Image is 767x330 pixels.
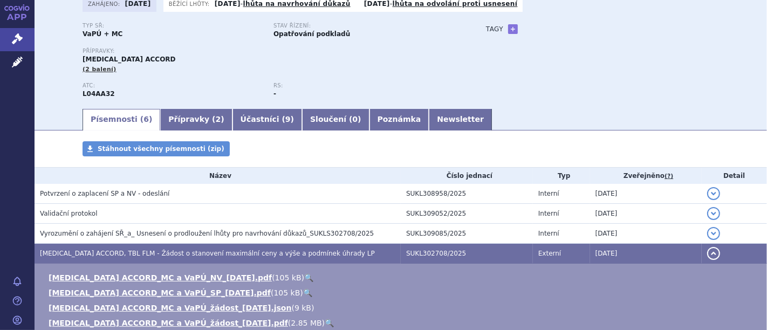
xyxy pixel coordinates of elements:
[590,204,702,224] td: [DATE]
[533,168,590,184] th: Typ
[83,90,115,98] strong: APREMILAST
[302,109,369,130] a: Sloučení (0)
[49,318,756,328] li: ( )
[538,230,559,237] span: Interní
[98,145,224,153] span: Stáhnout všechny písemnosti (zip)
[83,48,464,54] p: Přípravky:
[273,90,276,98] strong: -
[538,250,561,257] span: Externí
[429,109,492,130] a: Newsletter
[35,168,401,184] th: Název
[538,190,559,197] span: Interní
[83,141,230,156] a: Stáhnout všechny písemnosti (zip)
[83,56,176,63] span: [MEDICAL_DATA] ACCORD
[486,23,503,36] h3: Tagy
[273,82,454,89] p: RS:
[40,210,98,217] span: Validační protokol
[401,244,533,264] td: SUKL302708/2025
[40,250,375,257] span: APREMILAST ACCORD, TBL FLM - Žádost o stanovení maximální ceny a výše a podmínek úhrady LP
[401,224,533,244] td: SUKL309085/2025
[325,319,334,327] a: 🔍
[49,288,271,297] a: [MEDICAL_DATA] ACCORD_MC a VaPÚ_SP_[DATE].pdf
[83,23,263,29] p: Typ SŘ:
[275,273,302,282] span: 105 kB
[291,319,321,327] span: 2.85 MB
[83,109,160,130] a: Písemnosti (6)
[160,109,232,130] a: Přípravky (2)
[83,82,263,89] p: ATC:
[49,304,292,312] a: [MEDICAL_DATA] ACCORD_MC a VaPÚ_žádost_[DATE].json
[665,173,673,180] abbr: (?)
[304,273,313,282] a: 🔍
[401,168,533,184] th: Číslo jednací
[590,244,702,264] td: [DATE]
[49,319,288,327] a: [MEDICAL_DATA] ACCORD_MC a VaPÚ_žádost_[DATE].pdf
[273,30,350,38] strong: Opatřování podkladů
[295,304,311,312] span: 9 kB
[707,247,720,260] button: detail
[508,24,518,34] a: +
[707,207,720,220] button: detail
[707,187,720,200] button: detail
[216,115,221,123] span: 2
[273,23,454,29] p: Stav řízení:
[285,115,291,123] span: 9
[273,288,300,297] span: 105 kB
[401,184,533,204] td: SUKL308958/2025
[352,115,358,123] span: 0
[49,287,756,298] li: ( )
[303,288,312,297] a: 🔍
[590,168,702,184] th: Zveřejněno
[40,190,169,197] span: Potvrzení o zaplacení SP a NV - odeslání
[49,302,756,313] li: ( )
[143,115,149,123] span: 6
[83,66,117,73] span: (2 balení)
[538,210,559,217] span: Interní
[83,30,122,38] strong: VaPÚ + MC
[49,272,756,283] li: ( )
[590,184,702,204] td: [DATE]
[707,227,720,240] button: detail
[40,230,374,237] span: Vyrozumění o zahájení SŘ_a_ Usnesení o prodloužení lhůty pro navrhování důkazů_SUKLS302708/2025
[232,109,302,130] a: Účastníci (9)
[49,273,272,282] a: [MEDICAL_DATA] ACCORD_MC a VaPÚ_NV_[DATE].pdf
[590,224,702,244] td: [DATE]
[369,109,429,130] a: Poznámka
[401,204,533,224] td: SUKL309052/2025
